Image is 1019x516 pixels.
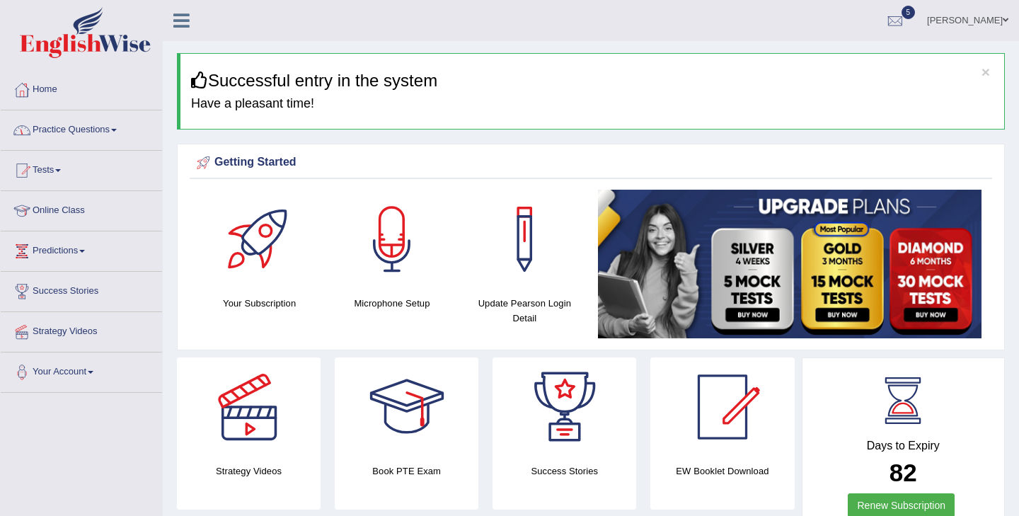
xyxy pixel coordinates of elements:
[191,97,994,111] h4: Have a pleasant time!
[177,464,321,478] h4: Strategy Videos
[466,296,584,326] h4: Update Pearson Login Detail
[650,464,794,478] h4: EW Booklet Download
[200,296,318,311] h4: Your Subscription
[493,464,636,478] h4: Success Stories
[191,71,994,90] h3: Successful entry in the system
[335,464,478,478] h4: Book PTE Exam
[902,6,916,19] span: 5
[1,352,162,388] a: Your Account
[193,152,989,173] div: Getting Started
[1,110,162,146] a: Practice Questions
[1,231,162,267] a: Predictions
[1,272,162,307] a: Success Stories
[818,440,989,452] h4: Days to Expiry
[890,459,917,486] b: 82
[598,190,981,338] img: small5.jpg
[1,191,162,227] a: Online Class
[1,151,162,186] a: Tests
[333,296,451,311] h4: Microphone Setup
[1,312,162,348] a: Strategy Videos
[1,70,162,105] a: Home
[981,64,990,79] button: ×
